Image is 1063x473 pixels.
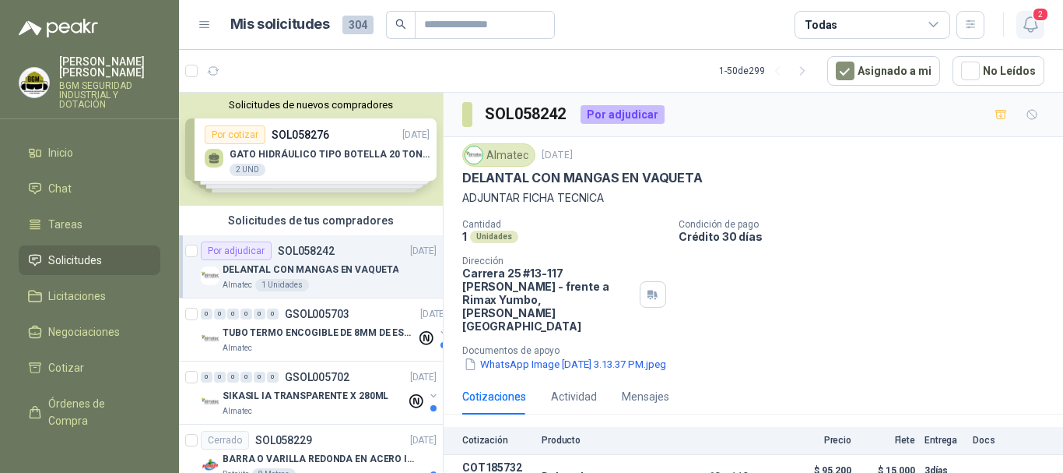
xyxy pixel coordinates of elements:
[462,435,532,446] p: Cotización
[278,245,335,256] p: SOL058242
[227,372,239,383] div: 0
[255,279,309,291] div: 1 Unidades
[1032,7,1049,22] span: 2
[462,356,668,372] button: WhatsApp Image [DATE] 3.13.37 PM.jpeg
[395,19,406,30] span: search
[267,372,279,383] div: 0
[254,309,265,319] div: 0
[223,389,388,404] p: SIKASIL IA TRANSPARENTE X 280ML
[230,13,330,36] h1: Mis solicitudes
[19,138,160,168] a: Inicio
[462,189,1044,206] p: ADJUNTAR FICHA TECNICA
[470,231,518,243] div: Unidades
[201,267,219,285] img: Company Logo
[19,245,160,275] a: Solicitudes
[185,99,437,111] button: Solicitudes de nuevos compradores
[924,435,963,446] p: Entrega
[223,326,416,341] p: TUBO TERMO ENCOGIBLE DE 8MM DE ESPESOR X 5CMS
[223,405,252,418] p: Almatec
[342,16,374,34] span: 304
[410,244,437,259] p: [DATE]
[214,309,226,319] div: 0
[1016,11,1044,39] button: 2
[201,330,219,348] img: Company Logo
[827,56,940,86] button: Asignado a mi
[179,93,443,206] div: Solicitudes de nuevos compradoresPor cotizarSOL058276[DATE] GATO HIDRÁULICO TIPO BOTELLA 20 TONEL...
[952,56,1044,86] button: No Leídos
[19,19,98,37] img: Logo peakr
[719,58,815,83] div: 1 - 50 de 299
[48,180,72,197] span: Chat
[48,359,84,376] span: Cotizar
[201,242,272,260] div: Por adjudicar
[462,230,467,243] p: 1
[581,105,665,124] div: Por adjudicar
[410,370,437,385] p: [DATE]
[240,309,252,319] div: 0
[227,309,239,319] div: 0
[462,345,1057,356] p: Documentos de apoyo
[48,252,102,269] span: Solicitudes
[285,372,349,383] p: GSOL005702
[805,16,837,34] div: Todas
[774,435,851,446] p: Precio
[462,219,666,230] p: Cantidad
[285,309,349,319] p: GSOL005703
[551,388,597,405] div: Actividad
[410,433,437,448] p: [DATE]
[462,170,703,186] p: DELANTAL CON MANGAS EN VAQUETA
[973,435,1004,446] p: Docs
[622,388,669,405] div: Mensajes
[48,144,73,161] span: Inicio
[223,452,416,467] p: BARRA O VARILLA REDONDA EN ACERO INOXIDABLE DE 2" O 50 MM
[462,388,526,405] div: Cotizaciones
[19,281,160,311] a: Licitaciones
[19,210,160,239] a: Tareas
[462,267,633,333] p: Carrera 25 #13-117 [PERSON_NAME] - frente a Rimax Yumbo , [PERSON_NAME][GEOGRAPHIC_DATA]
[179,206,443,235] div: Solicitudes de tus compradores
[59,56,160,78] p: [PERSON_NAME] [PERSON_NAME]
[679,219,1057,230] p: Condición de pago
[201,368,440,418] a: 0 0 0 0 0 0 GSOL005702[DATE] Company LogoSIKASIL IA TRANSPARENTE X 280MLAlmatec
[48,216,82,233] span: Tareas
[179,235,443,298] a: Por adjudicarSOL058242[DATE] Company LogoDELANTAL CON MANGAS EN VAQUETAAlmatec1 Unidades
[19,174,160,203] a: Chat
[223,342,252,355] p: Almatec
[48,288,106,305] span: Licitaciones
[201,305,450,355] a: 0 0 0 0 0 0 GSOL005703[DATE] Company LogoTUBO TERMO ENCOGIBLE DE 8MM DE ESPESOR X 5CMSAlmatec
[201,393,219,411] img: Company Logo
[48,323,120,341] span: Negociaciones
[19,317,160,347] a: Negociaciones
[240,372,252,383] div: 0
[201,431,249,450] div: Cerrado
[255,435,312,446] p: SOL058229
[214,372,226,383] div: 0
[48,395,146,429] span: Órdenes de Compra
[19,389,160,436] a: Órdenes de Compra
[19,68,49,97] img: Company Logo
[267,309,279,319] div: 0
[465,146,482,164] img: Company Logo
[861,435,915,446] p: Flete
[679,230,1057,243] p: Crédito 30 días
[223,279,252,291] p: Almatec
[254,372,265,383] div: 0
[420,307,447,322] p: [DATE]
[462,256,633,267] p: Dirección
[542,435,764,446] p: Producto
[462,143,535,167] div: Almatec
[201,309,212,319] div: 0
[59,81,160,109] p: BGM SEGURIDAD INDUSTRIAL Y DOTACIÓN
[19,353,160,383] a: Cotizar
[223,263,398,277] p: DELANTAL CON MANGAS EN VAQUETA
[542,148,573,163] p: [DATE]
[485,102,568,126] h3: SOL058242
[201,372,212,383] div: 0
